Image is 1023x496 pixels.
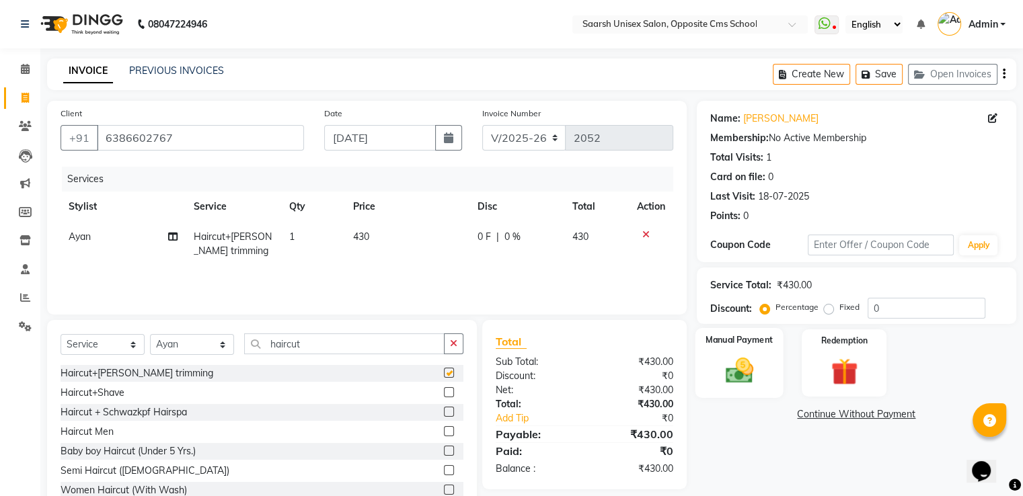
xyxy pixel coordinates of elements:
[584,355,683,369] div: ₹430.00
[61,405,187,419] div: Haircut + Schwazkpf Hairspa
[34,5,126,43] img: logo
[710,151,763,165] div: Total Visits:
[564,192,629,222] th: Total
[758,190,809,204] div: 18-07-2025
[486,383,584,397] div: Net:
[584,426,683,442] div: ₹430.00
[908,64,997,85] button: Open Invoices
[823,355,866,388] img: _gift.svg
[768,170,773,184] div: 0
[938,12,961,36] img: Admin
[345,192,469,222] th: Price
[63,59,113,83] a: INVOICE
[584,443,683,459] div: ₹0
[967,442,1010,483] iframe: chat widget
[61,108,82,120] label: Client
[699,407,1014,421] a: Continue Without Payment
[353,231,369,243] span: 430
[601,411,683,425] div: ₹0
[482,108,541,120] label: Invoice Number
[289,231,295,243] span: 1
[743,112,819,126] a: [PERSON_NAME]
[496,230,499,244] span: |
[584,383,683,397] div: ₹430.00
[584,397,683,411] div: ₹430.00
[486,443,584,459] div: Paid:
[773,64,850,85] button: Create New
[61,444,196,458] div: Baby boy Haircut (Under 5 Yrs.)
[486,369,584,383] div: Discount:
[186,192,281,222] th: Service
[584,462,683,476] div: ₹430.00
[743,209,749,223] div: 0
[69,231,91,243] span: Ayan
[129,65,224,77] a: PREVIOUS INVOICES
[61,425,114,439] div: Haircut Men
[710,170,765,184] div: Card on file:
[486,397,584,411] div: Total:
[856,64,903,85] button: Save
[496,335,527,349] span: Total
[710,190,755,204] div: Last Visit:
[716,355,761,387] img: _cash.svg
[62,167,683,192] div: Services
[61,192,186,222] th: Stylist
[629,192,673,222] th: Action
[710,302,752,316] div: Discount:
[61,464,229,478] div: Semi Haircut ([DEMOGRAPHIC_DATA])
[584,369,683,383] div: ₹0
[486,411,601,425] a: Add Tip
[968,17,997,32] span: Admin
[486,462,584,476] div: Balance :
[61,125,98,151] button: +91
[148,5,207,43] b: 08047224946
[61,366,213,380] div: Haircut+[PERSON_NAME] trimming
[504,230,521,244] span: 0 %
[959,235,997,255] button: Apply
[710,278,771,292] div: Service Total:
[839,301,860,313] label: Fixed
[486,426,584,442] div: Payable:
[478,230,491,244] span: 0 F
[486,355,584,369] div: Sub Total:
[775,301,819,313] label: Percentage
[808,235,954,255] input: Enter Offer / Coupon Code
[324,108,342,120] label: Date
[821,335,868,347] label: Redemption
[706,333,773,346] label: Manual Payment
[766,151,771,165] div: 1
[777,278,812,292] div: ₹430.00
[710,131,1003,145] div: No Active Membership
[281,192,345,222] th: Qty
[61,386,124,400] div: Haircut+Shave
[244,333,445,354] input: Search or Scan
[97,125,304,151] input: Search by Name/Mobile/Email/Code
[469,192,564,222] th: Disc
[194,231,272,257] span: Haircut+[PERSON_NAME] trimming
[572,231,589,243] span: 430
[710,131,769,145] div: Membership:
[710,238,808,252] div: Coupon Code
[710,112,741,126] div: Name:
[710,209,741,223] div: Points:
